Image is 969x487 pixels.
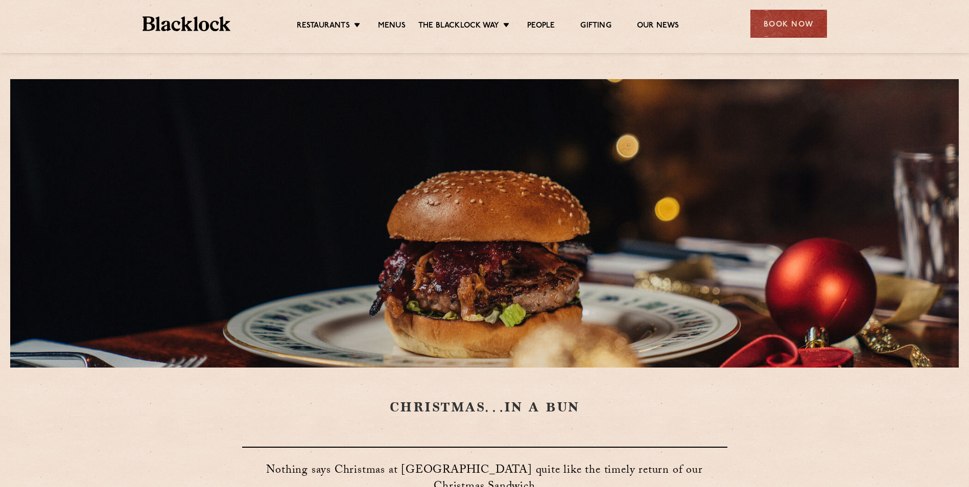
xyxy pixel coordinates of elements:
div: Book Now [750,10,827,38]
a: Restaurants [297,21,350,32]
a: Our News [637,21,679,32]
a: People [527,21,555,32]
img: BL_Textured_Logo-footer-cropped.svg [143,16,231,31]
a: Gifting [580,21,611,32]
a: The Blacklock Way [418,21,499,32]
a: Menus [378,21,406,32]
h1: CHRISTMAS…IN A BUN [242,398,727,416]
